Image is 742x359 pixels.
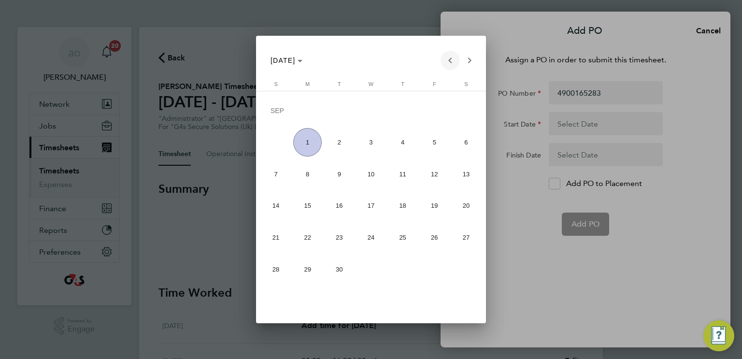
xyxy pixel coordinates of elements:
[703,320,734,351] button: Engage Resource Center
[388,191,417,220] span: 18
[325,255,354,284] span: 30
[387,158,419,190] button: September 11, 2025
[292,127,324,158] button: September 1, 2025
[260,253,292,285] button: September 28, 2025
[369,81,373,87] span: W
[324,222,356,254] button: September 23, 2025
[355,190,387,222] button: September 17, 2025
[452,128,480,157] span: 6
[325,223,354,252] span: 23
[260,158,292,190] button: September 7, 2025
[262,223,290,252] span: 21
[267,52,307,69] button: Choose month and year
[452,191,480,220] span: 20
[464,81,468,87] span: S
[388,223,417,252] span: 25
[324,127,356,158] button: September 2, 2025
[324,158,356,190] button: September 9, 2025
[418,222,450,254] button: September 26, 2025
[293,223,322,252] span: 22
[325,160,354,188] span: 9
[418,127,450,158] button: September 5, 2025
[388,128,417,157] span: 4
[387,190,419,222] button: September 18, 2025
[324,253,356,285] button: September 30, 2025
[387,222,419,254] button: September 25, 2025
[292,190,324,222] button: September 15, 2025
[325,128,354,157] span: 2
[355,222,387,254] button: September 24, 2025
[357,191,385,220] span: 17
[357,128,385,157] span: 3
[293,255,322,284] span: 29
[441,51,460,70] button: Previous month
[450,127,482,158] button: September 6, 2025
[262,191,290,220] span: 14
[450,158,482,190] button: September 13, 2025
[433,81,436,87] span: F
[450,222,482,254] button: September 27, 2025
[420,223,449,252] span: 26
[260,222,292,254] button: September 21, 2025
[292,158,324,190] button: September 8, 2025
[401,81,404,87] span: T
[293,160,322,188] span: 8
[357,160,385,188] span: 10
[305,81,310,87] span: M
[260,95,482,127] td: SEP
[292,222,324,254] button: September 22, 2025
[292,253,324,285] button: September 29, 2025
[338,81,341,87] span: T
[293,128,322,157] span: 1
[274,81,277,87] span: S
[460,51,479,70] button: Next month
[355,158,387,190] button: September 10, 2025
[262,255,290,284] span: 28
[420,191,449,220] span: 19
[452,223,480,252] span: 27
[387,127,419,158] button: September 4, 2025
[418,190,450,222] button: September 19, 2025
[271,57,296,64] span: [DATE]
[325,191,354,220] span: 16
[450,190,482,222] button: September 20, 2025
[260,190,292,222] button: September 14, 2025
[420,128,449,157] span: 5
[262,160,290,188] span: 7
[452,160,480,188] span: 13
[324,190,356,222] button: September 16, 2025
[357,223,385,252] span: 24
[355,127,387,158] button: September 3, 2025
[418,158,450,190] button: September 12, 2025
[388,160,417,188] span: 11
[293,191,322,220] span: 15
[420,160,449,188] span: 12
